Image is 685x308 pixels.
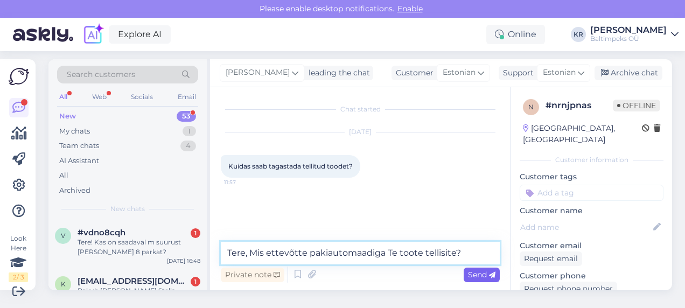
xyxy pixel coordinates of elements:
a: [PERSON_NAME]Baltimpeks OÜ [590,26,679,43]
input: Add name [520,221,651,233]
div: My chats [59,126,90,137]
div: AI Assistant [59,156,99,166]
div: All [59,170,68,181]
div: Customer [392,67,434,79]
span: v [61,232,65,240]
div: Request email [520,251,582,266]
span: #vdno8cqh [78,228,125,237]
div: [PERSON_NAME] [590,26,667,34]
div: [GEOGRAPHIC_DATA], [GEOGRAPHIC_DATA] [523,123,642,145]
div: Baltimpeks OÜ [590,34,667,43]
div: [DATE] 16:48 [167,257,200,265]
div: Online [486,25,545,44]
p: Customer tags [520,171,663,183]
div: Archived [59,185,90,196]
div: # nrnjpnas [546,99,613,112]
div: Chat started [221,104,500,114]
div: Archive chat [595,66,662,80]
span: k [61,280,66,288]
div: Pakub [PERSON_NAME] Stella talvemantel. 199.- Saadaval on [PERSON_NAME] 32 suurus. Mis on mõõdud?... [78,286,200,305]
p: Customer email [520,240,663,251]
p: Customer phone [520,270,663,282]
div: 1 [183,126,196,137]
div: Look Here [9,234,28,282]
div: 1 [191,228,200,238]
div: 4 [180,141,196,151]
div: KR [571,27,586,42]
div: leading the chat [304,67,370,79]
span: Kuidas saab tagastada tellitud toodet? [228,162,353,170]
div: Tere! Kas on saadaval m suurust [PERSON_NAME] 8 parkat? [78,237,200,257]
div: 1 [191,277,200,286]
div: Request phone number [520,282,617,296]
span: Offline [613,100,660,111]
div: [DATE] [221,127,500,137]
span: Enable [394,4,426,13]
div: Support [499,67,534,79]
div: Socials [129,90,155,104]
div: Team chats [59,141,99,151]
span: Search customers [67,69,135,80]
span: kaire.r@hotmail.com [78,276,190,286]
span: New chats [110,204,145,214]
input: Add a tag [520,185,663,201]
span: n [528,103,534,111]
div: New [59,111,76,122]
img: Askly Logo [9,68,29,85]
div: 53 [177,111,196,122]
span: Estonian [543,67,576,79]
img: explore-ai [82,23,104,46]
div: All [57,90,69,104]
span: Estonian [443,67,476,79]
div: Customer information [520,155,663,165]
span: Send [468,270,495,279]
div: Private note [221,268,284,282]
div: Email [176,90,198,104]
p: Customer name [520,205,663,216]
span: 11:57 [224,178,264,186]
a: Explore AI [109,25,171,44]
div: Web [90,90,109,104]
textarea: Tere, Mis ettevõtte pakiautomaadiga Te toote tellisite? [221,242,500,264]
div: 2 / 3 [9,272,28,282]
span: [PERSON_NAME] [226,67,290,79]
